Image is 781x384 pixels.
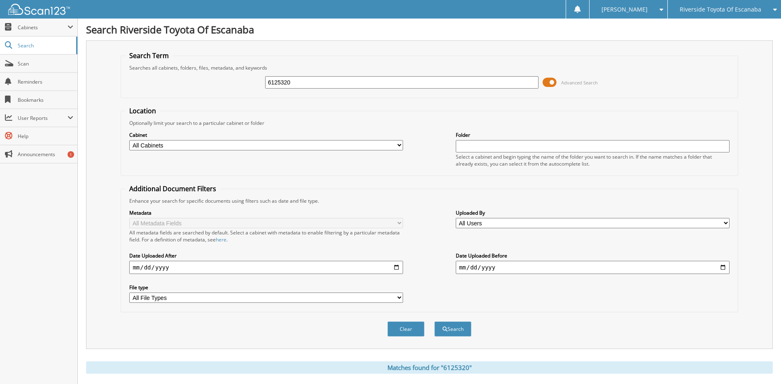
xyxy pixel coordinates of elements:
[456,252,730,259] label: Date Uploaded Before
[18,24,68,31] span: Cabinets
[18,42,72,49] span: Search
[86,361,773,374] div: Matches found for "6125320"
[456,153,730,167] div: Select a cabinet and begin typing the name of the folder you want to search in. If the name match...
[456,261,730,274] input: end
[125,106,160,115] legend: Location
[125,184,220,193] legend: Additional Document Filters
[434,321,471,337] button: Search
[8,4,70,15] img: scan123-logo-white.svg
[601,7,648,12] span: [PERSON_NAME]
[125,64,733,71] div: Searches all cabinets, folders, files, metadata, and keywords
[18,78,73,85] span: Reminders
[561,80,598,86] span: Advanced Search
[18,151,73,158] span: Announcements
[125,119,733,126] div: Optionally limit your search to a particular cabinet or folder
[129,261,403,274] input: start
[216,236,226,243] a: here
[129,229,403,243] div: All metadata fields are searched by default. Select a cabinet with metadata to enable filtering b...
[68,151,74,158] div: 1
[129,209,403,216] label: Metadata
[125,51,173,60] legend: Search Term
[18,96,73,103] span: Bookmarks
[680,7,761,12] span: Riverside Toyota Of Escanaba
[86,23,773,36] h1: Search Riverside Toyota Of Escanaba
[456,131,730,138] label: Folder
[18,60,73,67] span: Scan
[18,133,73,140] span: Help
[125,197,733,204] div: Enhance your search for specific documents using filters such as date and file type.
[387,321,424,337] button: Clear
[129,131,403,138] label: Cabinet
[129,284,403,291] label: File type
[18,115,68,122] span: User Reports
[129,252,403,259] label: Date Uploaded After
[456,209,730,216] label: Uploaded By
